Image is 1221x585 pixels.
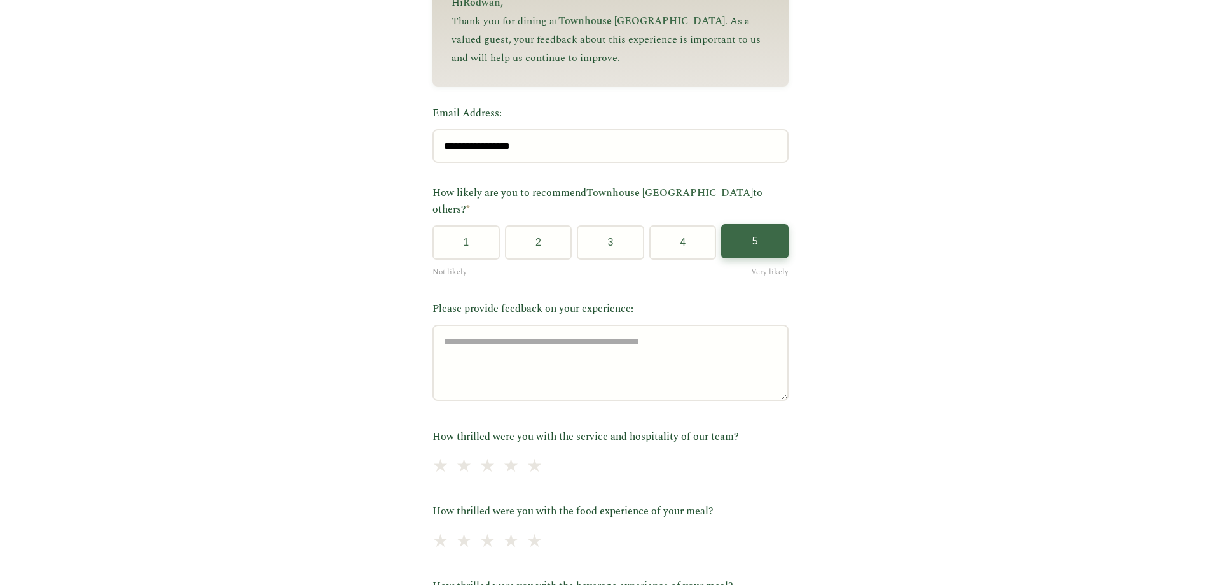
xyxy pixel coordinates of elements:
label: How likely are you to recommend to others? [432,185,789,218]
button: 5 [721,224,789,258]
span: ★ [432,453,448,481]
span: ★ [456,453,472,481]
span: Very likely [751,266,789,278]
label: How thrilled were you with the service and hospitality of our team? [432,429,789,446]
span: Townhouse [GEOGRAPHIC_DATA] [558,13,725,29]
button: 1 [432,225,500,260]
span: ★ [503,453,519,481]
span: ★ [456,528,472,556]
span: Townhouse [GEOGRAPHIC_DATA] [586,185,753,201]
span: ★ [479,528,495,556]
span: ★ [432,528,448,556]
span: ★ [527,453,542,481]
p: Thank you for dining at . As a valued guest, your feedback about this experience is important to ... [452,12,769,67]
button: 3 [577,225,644,260]
span: ★ [527,528,542,556]
span: Not likely [432,266,467,278]
label: Please provide feedback on your experience: [432,301,789,318]
span: ★ [503,528,519,556]
label: How thrilled were you with the food experience of your meal? [432,504,789,520]
button: 4 [649,225,717,260]
span: ★ [479,453,495,481]
button: 2 [505,225,572,260]
label: Email Address: [432,106,789,122]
